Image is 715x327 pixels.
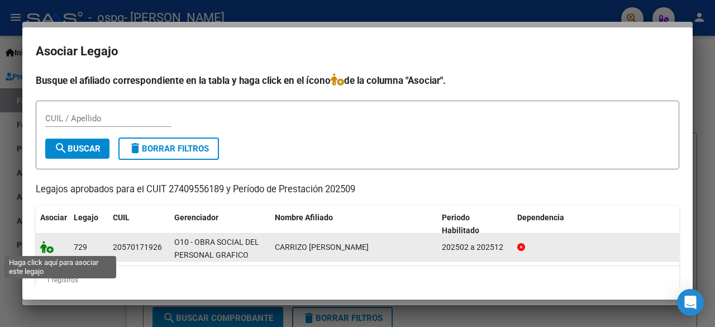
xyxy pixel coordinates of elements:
[442,241,508,254] div: 202502 a 202512
[40,213,67,222] span: Asociar
[270,206,437,243] datatable-header-cell: Nombre Afiliado
[74,213,98,222] span: Legajo
[45,139,109,159] button: Buscar
[437,206,513,243] datatable-header-cell: Periodo Habilitado
[108,206,170,243] datatable-header-cell: CUIL
[36,266,679,294] div: 1 registros
[113,241,162,254] div: 20570171926
[275,213,333,222] span: Nombre Afiliado
[128,141,142,155] mat-icon: delete
[54,141,68,155] mat-icon: search
[170,206,270,243] datatable-header-cell: Gerenciador
[113,213,130,222] span: CUIL
[275,243,369,252] span: CARRIZO LIAM GAEL
[36,73,679,88] h4: Busque el afiliado correspondiente en la tabla y haga click en el ícono de la columna "Asociar".
[174,213,218,222] span: Gerenciador
[36,206,69,243] datatable-header-cell: Asociar
[36,41,679,62] h2: Asociar Legajo
[36,183,679,197] p: Legajos aprobados para el CUIT 27409556189 y Período de Prestación 202509
[128,144,209,154] span: Borrar Filtros
[677,289,704,316] div: Open Intercom Messenger
[118,138,219,160] button: Borrar Filtros
[69,206,108,243] datatable-header-cell: Legajo
[517,213,564,222] span: Dependencia
[174,238,259,259] span: O10 - OBRA SOCIAL DEL PERSONAL GRAFICO
[54,144,101,154] span: Buscar
[74,243,87,252] span: 729
[442,213,479,235] span: Periodo Habilitado
[513,206,680,243] datatable-header-cell: Dependencia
